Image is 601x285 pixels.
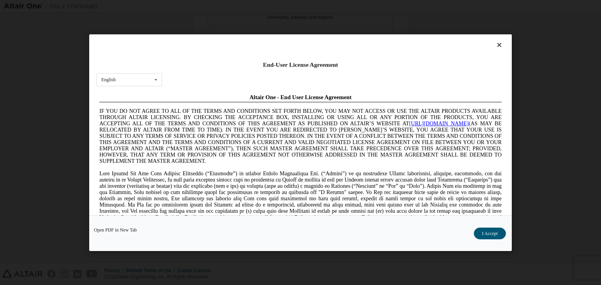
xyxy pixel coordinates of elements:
[153,3,256,9] span: Altair One - End User License Agreement
[313,30,372,36] a: [URL][DOMAIN_NAME]
[96,61,505,69] div: End-User License Agreement
[474,228,506,239] button: I Accept
[94,228,137,232] a: Open PDF in New Tab
[101,77,116,82] div: English
[3,17,405,73] span: IF YOU DO NOT AGREE TO ALL OF THE TERMS AND CONDITIONS SET FORTH BELOW, YOU MAY NOT ACCESS OR USE...
[3,80,405,135] span: Lore Ipsumd Sit Ame Cons Adipisc Elitseddo (“Eiusmodte”) in utlabor Etdolo Magnaaliqua Eni. (“Adm...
